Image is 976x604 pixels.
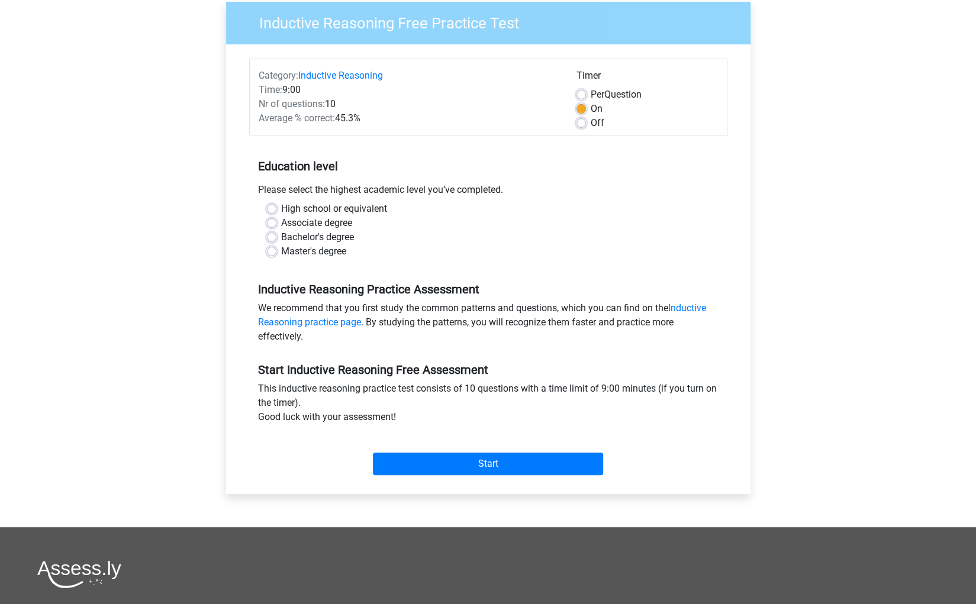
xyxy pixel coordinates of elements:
div: This inductive reasoning practice test consists of 10 questions with a time limit of 9:00 minutes... [249,382,727,429]
label: On [591,102,603,116]
span: Nr of questions: [259,98,325,109]
h5: Start Inductive Reasoning Free Assessment [258,363,719,377]
div: 10 [250,97,568,111]
div: Timer [576,69,718,88]
label: Off [591,116,604,130]
label: Master's degree [281,244,346,259]
span: Category: [259,70,298,81]
label: Question [591,88,642,102]
a: Inductive Reasoning [298,70,383,81]
label: Associate degree [281,216,352,230]
h5: Education level [258,154,719,178]
h3: Inductive Reasoning Free Practice Test [245,9,742,33]
input: Start [373,453,603,475]
label: High school or equivalent [281,202,387,216]
label: Bachelor's degree [281,230,354,244]
h5: Inductive Reasoning Practice Assessment [258,282,719,296]
div: 45.3% [250,111,568,125]
div: We recommend that you first study the common patterns and questions, which you can find on the . ... [249,301,727,348]
span: Average % correct: [259,112,335,124]
span: Per [591,89,604,100]
span: Time: [259,84,282,95]
div: 9:00 [250,83,568,97]
img: Assessly logo [37,560,121,588]
div: Please select the highest academic level you’ve completed. [249,183,727,202]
